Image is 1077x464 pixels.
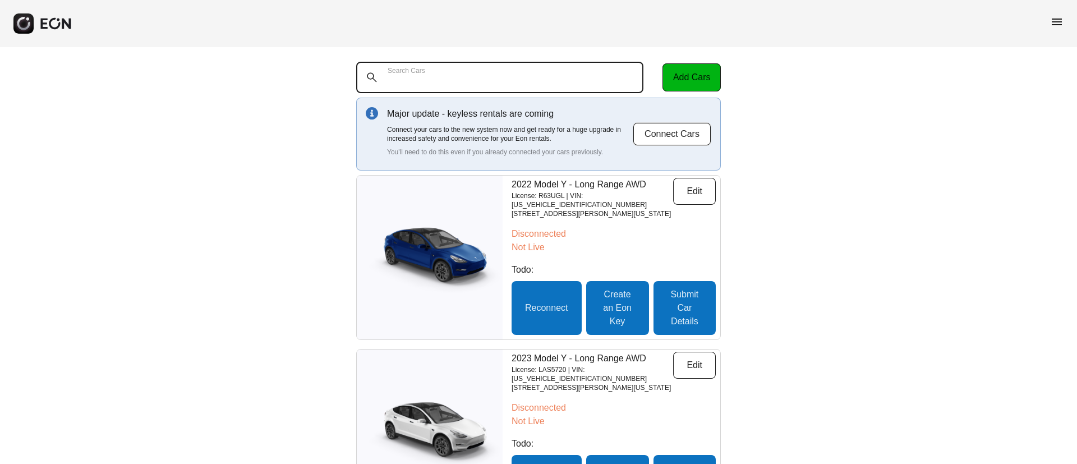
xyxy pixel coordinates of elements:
[633,122,711,146] button: Connect Cars
[512,209,673,218] p: [STREET_ADDRESS][PERSON_NAME][US_STATE]
[512,191,673,209] p: License: R63UGL | VIN: [US_VEHICLE_IDENTIFICATION_NUMBER]
[512,383,673,392] p: [STREET_ADDRESS][PERSON_NAME][US_STATE]
[366,107,378,120] img: info
[387,148,633,157] p: You'll need to do this even if you already connected your cars previously.
[512,227,716,241] p: Disconnected
[512,365,673,383] p: License: LAS5720 | VIN: [US_VEHICLE_IDENTIFICATION_NUMBER]
[512,263,716,277] p: Todo:
[512,401,716,415] p: Disconnected
[673,352,716,379] button: Edit
[387,107,633,121] p: Major update - keyless rentals are coming
[1050,15,1064,29] span: menu
[357,221,503,294] img: car
[673,178,716,205] button: Edit
[512,415,716,428] p: Not Live
[512,352,673,365] p: 2023 Model Y - Long Range AWD
[586,281,649,335] button: Create an Eon Key
[662,63,721,91] button: Add Cars
[653,281,716,335] button: Submit Car Details
[387,125,633,143] p: Connect your cars to the new system now and get ready for a huge upgrade in increased safety and ...
[512,178,673,191] p: 2022 Model Y - Long Range AWD
[388,66,425,75] label: Search Cars
[512,281,582,335] button: Reconnect
[512,241,716,254] p: Not Live
[512,437,716,451] p: Todo:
